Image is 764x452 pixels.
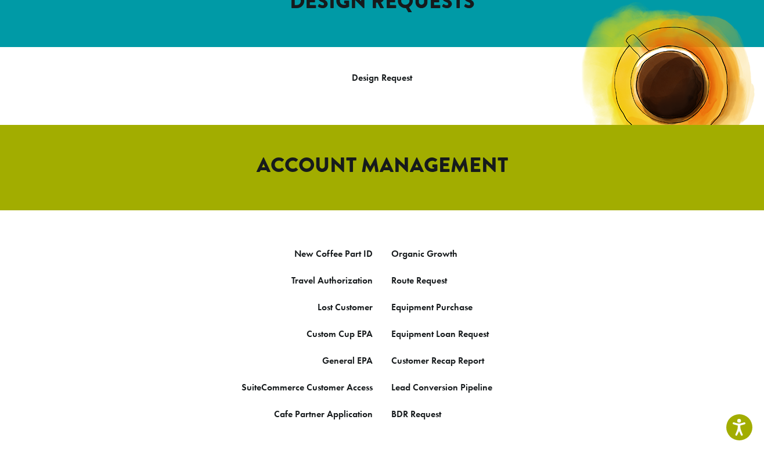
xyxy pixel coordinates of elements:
[322,354,373,367] a: General EPA
[391,381,492,393] a: Lead Conversion Pipeline
[391,301,464,313] a: Equipment Purcha
[391,274,447,286] a: Route Request
[274,408,373,420] a: Cafe Partner Application
[464,301,473,313] a: se
[352,71,412,84] a: Design Request
[391,328,489,340] a: Equipment Loan Request
[391,408,441,420] a: BDR Request
[391,247,457,260] a: Organic Growth
[51,153,713,178] h2: ACCOUNT MANAGEMENT
[307,328,373,340] a: Custom Cup EPA
[318,301,373,313] a: Lost Customer
[294,247,373,260] a: New Coffee Part ID
[391,354,484,367] a: Customer Recap Report
[291,274,373,286] a: Travel Authorization
[242,381,373,393] a: SuiteCommerce Customer Access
